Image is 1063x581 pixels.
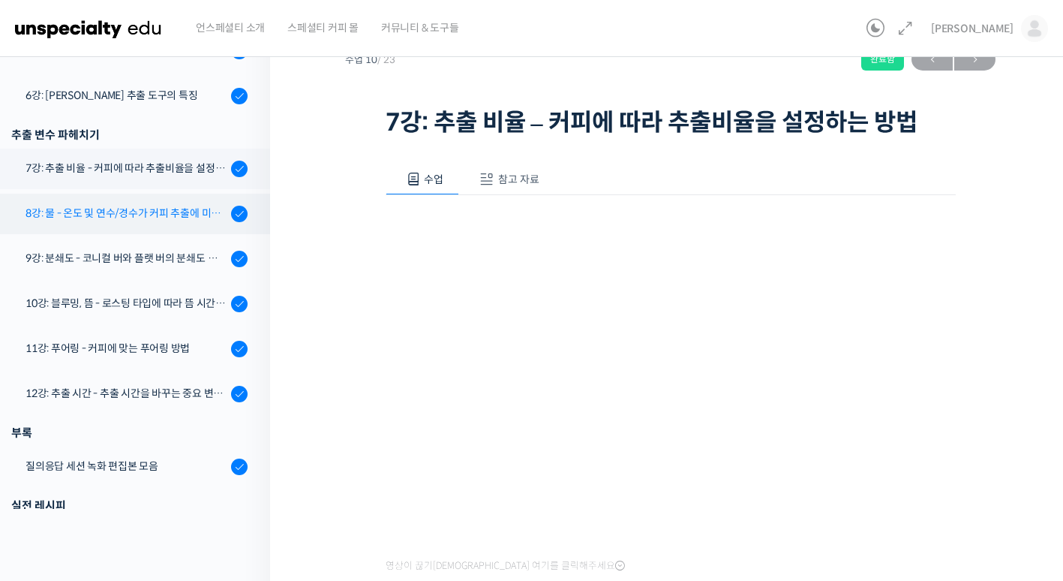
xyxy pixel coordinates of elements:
[47,479,56,491] span: 홈
[194,456,288,494] a: 설정
[99,456,194,494] a: 대화
[232,479,250,491] span: 설정
[5,456,99,494] a: 홈
[137,480,155,492] span: 대화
